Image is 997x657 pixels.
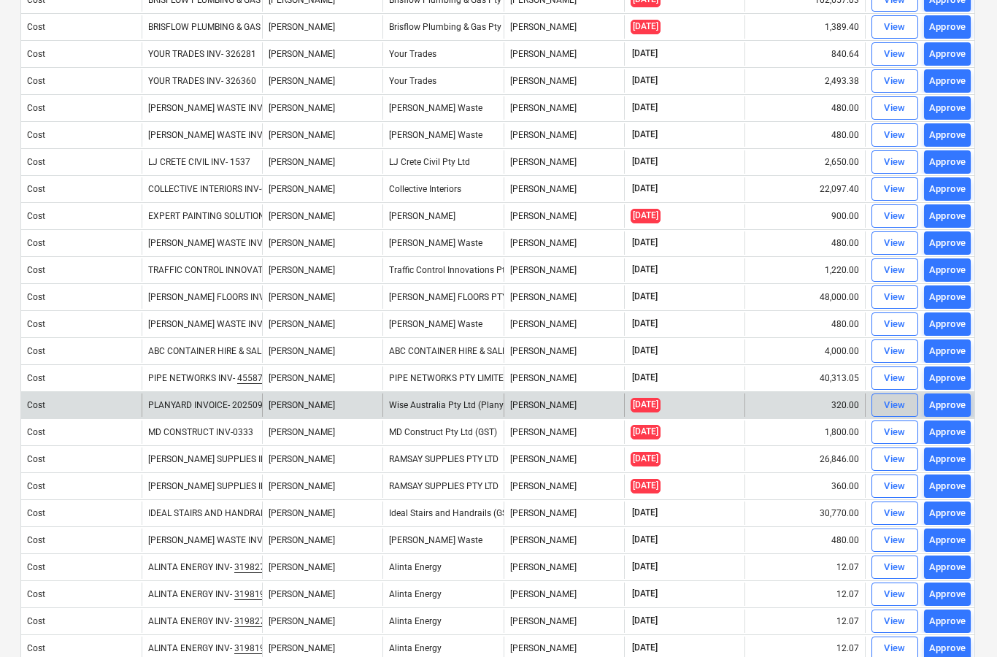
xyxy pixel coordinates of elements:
div: [PERSON_NAME] [504,42,624,66]
div: 900.00 [744,204,865,228]
button: Approve [924,15,971,39]
span: Della Rosa [269,22,335,32]
div: Cost [27,49,45,59]
div: Cost [27,400,45,410]
div: Approve [929,586,966,603]
div: [PERSON_NAME] WASTE INV- 20157 [148,103,293,113]
button: Approve [924,177,971,201]
div: Alinta Energy [382,583,503,606]
div: [PERSON_NAME] [504,312,624,336]
div: PIPE NETWORKS PTY LIMITED [382,366,503,390]
div: Cost [27,643,45,653]
div: Collective Interiors [382,177,503,201]
div: Approve [929,100,966,117]
div: 480.00 [744,231,865,255]
span: [DATE] [631,372,659,384]
span: Della Rosa [269,508,335,518]
div: Cost [27,616,45,626]
div: ALINTA ENERGY INV- [148,562,275,572]
button: Approve [924,204,971,228]
div: [PERSON_NAME] [504,393,624,417]
span: Della Rosa [269,454,335,464]
div: [PERSON_NAME] [504,177,624,201]
button: Approve [924,529,971,552]
button: View [871,258,918,282]
button: View [871,366,918,390]
div: 40,313.05 [744,366,865,390]
div: View [884,640,906,657]
div: Alinta Energy [382,610,503,633]
div: MD CONSTRUCT INV-0333 [148,427,253,437]
span: [DATE] [631,237,659,249]
div: View [884,235,906,252]
div: Approve [929,235,966,252]
button: Approve [924,96,971,120]
span: Della Rosa [269,400,335,410]
button: Approve [924,42,971,66]
div: [PERSON_NAME] SUPPLIES INV- 2012 [148,454,298,464]
div: 48,000.00 [744,285,865,309]
span: [DATE] [631,264,659,276]
span: Della Rosa [269,103,335,113]
button: View [871,420,918,444]
div: [PERSON_NAME] Waste [382,96,503,120]
div: [PERSON_NAME] WASTE INV- 20107 [148,238,293,248]
button: Approve [924,447,971,471]
button: View [871,150,918,174]
div: Approve [929,559,966,576]
span: [DATE] [631,291,659,303]
button: View [871,447,918,471]
div: LJ CRETE CIVIL INV- 1537 [148,157,250,167]
div: Approve [929,343,966,360]
div: View [884,532,906,549]
div: 480.00 [744,123,865,147]
div: Wise Australia Pty Ltd (Planyard) [382,393,503,417]
div: Cost [27,508,45,518]
div: 480.00 [744,312,865,336]
button: View [871,583,918,606]
div: [PERSON_NAME] [504,15,624,39]
div: ABC CONTAINER HIRE & SALES PTY LTD [382,339,503,363]
button: Approve [924,556,971,579]
div: Brisflow Plumbing & Gas Pty Ltd (GST) [382,15,503,39]
span: Della Rosa [269,616,335,626]
button: View [871,312,918,336]
div: [PERSON_NAME] Waste [382,312,503,336]
div: PIPE NETWORKS INV- [148,373,273,383]
span: Della Rosa [269,643,335,653]
button: Approve [924,583,971,606]
div: TRAFFIC CONTROL INNOVATIONS INV- 00066958 [148,265,344,275]
button: View [871,69,918,93]
div: Approve [929,262,966,279]
div: ABC CONTAINER HIRE & SALES INV- 212994J9 [148,346,334,356]
div: Approve [929,316,966,333]
div: YOUR TRADES INV- 326281 [148,49,256,59]
div: Cost [27,346,45,356]
div: [PERSON_NAME] FLOORS INV- 557 [148,292,285,302]
div: Approve [929,181,966,198]
div: [PERSON_NAME] [504,339,624,363]
div: Your Trades [382,42,503,66]
span: Della Rosa [269,157,335,167]
span: [DATE] [631,479,661,493]
div: [PERSON_NAME] [504,231,624,255]
div: [PERSON_NAME] Waste [382,231,503,255]
span: Della Rosa [269,130,335,140]
div: 12.07 [744,556,865,579]
div: Approve [929,397,966,414]
div: [PERSON_NAME] SUPPLIES INV- 2044 [148,481,298,491]
span: [DATE] [631,615,659,627]
div: Cost [27,265,45,275]
div: Approve [929,505,966,522]
div: View [884,559,906,576]
div: ALINTA ENERGY INV- [148,616,275,626]
span: Della Rosa [269,211,335,221]
button: View [871,123,918,147]
div: View [884,73,906,90]
div: View [884,613,906,630]
div: [PERSON_NAME] WASTE INV- 20055 [148,319,293,329]
div: Approve [929,73,966,90]
span: Della Rosa [269,346,335,356]
div: Approve [929,46,966,63]
div: [PERSON_NAME] WASTE INV- 20158 [148,130,293,140]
